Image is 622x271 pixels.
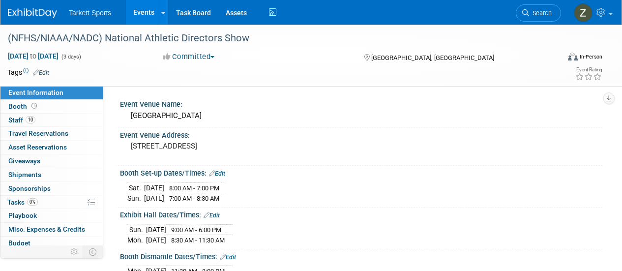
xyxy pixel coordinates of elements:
pre: [STREET_ADDRESS] [131,142,310,151]
td: Sun. [127,224,146,235]
a: Misc. Expenses & Credits [0,223,103,236]
span: [GEOGRAPHIC_DATA], [GEOGRAPHIC_DATA] [371,54,494,61]
span: Shipments [8,171,41,179]
span: Booth [8,102,39,110]
span: 0% [27,198,38,206]
img: Format-Inperson.png [568,53,578,60]
span: (3 days) [60,54,81,60]
div: Event Format [515,51,602,66]
td: Tags [7,67,49,77]
td: [DATE] [144,193,164,204]
span: Asset Reservations [8,143,67,151]
td: [DATE] [146,224,166,235]
a: Edit [220,254,236,261]
div: Event Venue Address: [120,128,602,140]
div: Event Venue Name: [120,97,602,109]
button: Committed [160,52,218,62]
span: [DATE] [DATE] [7,52,59,60]
img: Zak Sigler [574,3,592,22]
a: Edit [209,170,225,177]
span: Sponsorships [8,184,51,192]
img: ExhibitDay [8,8,57,18]
td: [DATE] [146,235,166,245]
a: Edit [33,69,49,76]
a: Edit [204,212,220,219]
a: Giveaways [0,154,103,168]
td: Sat. [127,182,144,193]
div: Booth Set-up Dates/Times: [120,166,602,179]
td: Sun. [127,193,144,204]
span: Event Information [8,89,63,96]
a: Search [516,4,561,22]
div: Booth Dismantle Dates/Times: [120,249,602,262]
div: Exhibit Hall Dates/Times: [120,208,602,220]
span: to [29,52,38,60]
span: 8:30 AM - 11:30 AM [171,237,225,244]
span: Playbook [8,211,37,219]
a: Asset Reservations [0,141,103,154]
span: Tarkett Sports [69,9,111,17]
div: [GEOGRAPHIC_DATA] [127,108,595,123]
td: Toggle Event Tabs [83,245,103,258]
span: Budget [8,239,30,247]
span: 10 [26,116,35,123]
div: Event Rating [575,67,602,72]
span: 8:00 AM - 7:00 PM [169,184,219,192]
div: (NFHS/NIAAA/NADC) National Athletic Directors Show [4,30,552,47]
td: [DATE] [144,182,164,193]
a: Tasks0% [0,196,103,209]
td: Personalize Event Tab Strip [66,245,83,258]
a: Budget [0,237,103,250]
a: Playbook [0,209,103,222]
a: Travel Reservations [0,127,103,140]
span: Tasks [7,198,38,206]
span: Search [529,9,552,17]
a: Shipments [0,168,103,181]
span: Staff [8,116,35,124]
span: Giveaways [8,157,40,165]
a: Sponsorships [0,182,103,195]
a: Event Information [0,86,103,99]
div: In-Person [579,53,602,60]
span: Misc. Expenses & Credits [8,225,85,233]
a: Booth [0,100,103,113]
span: Travel Reservations [8,129,68,137]
span: 7:00 AM - 8:30 AM [169,195,219,202]
span: Booth not reserved yet [30,102,39,110]
a: Staff10 [0,114,103,127]
td: Mon. [127,235,146,245]
span: 9:00 AM - 6:00 PM [171,226,221,234]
